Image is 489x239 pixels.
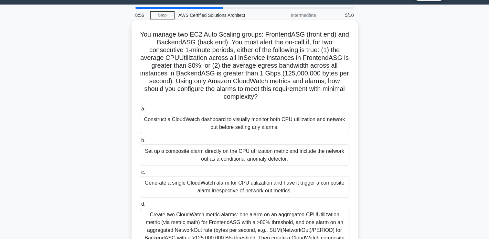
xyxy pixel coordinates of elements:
div: 5/10 [320,9,358,22]
h5: You manage two EC2 Auto Scaling groups: FrontendASG (front end) and BackendASG (back end). You mu... [139,30,350,101]
div: Intermediate [263,9,320,22]
div: Generate a single CloudWatch alarm for CPU utilization and have it trigger a composite alarm irre... [140,176,349,198]
span: b. [141,138,145,143]
div: 8:56 [132,9,150,22]
div: Set up a composite alarm directly on the CPU utilization metric and include the network out as a ... [140,144,349,166]
span: d. [141,201,145,207]
a: Stop [150,11,175,19]
span: a. [141,106,145,111]
div: AWS Certified Solutions Architect [175,9,263,22]
div: Construct a CloudWatch dashboard to visually monitor both CPU utilization and network out before ... [140,113,349,134]
span: c. [141,169,145,175]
